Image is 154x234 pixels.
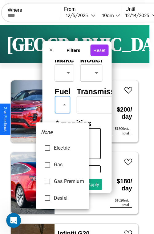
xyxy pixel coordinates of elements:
[54,194,84,202] span: Desiel
[3,107,7,132] div: Give Feedback
[54,144,84,152] span: Electric
[54,161,84,168] span: Gas
[41,129,53,136] em: None
[54,178,84,185] span: Gas Premium
[6,213,21,228] iframe: Intercom live chat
